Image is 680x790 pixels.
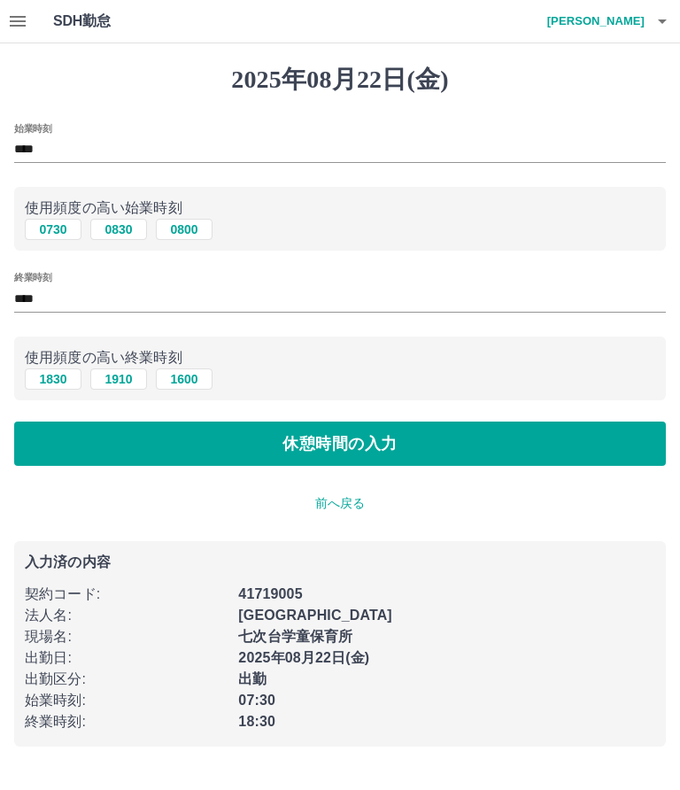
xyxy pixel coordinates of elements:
[14,121,51,135] label: 始業時刻
[25,584,228,605] p: 契約コード :
[25,347,655,368] p: 使用頻度の高い終業時刻
[156,219,212,240] button: 0800
[25,626,228,647] p: 現場名 :
[14,494,666,513] p: 前へ戻る
[25,647,228,669] p: 出勤日 :
[238,629,352,644] b: 七次台学童保育所
[238,693,275,708] b: 07:30
[238,714,275,729] b: 18:30
[25,555,655,569] p: 入力済の内容
[90,368,147,390] button: 1910
[238,586,302,601] b: 41719005
[25,605,228,626] p: 法人名 :
[238,671,267,686] b: 出勤
[25,219,81,240] button: 0730
[238,650,369,665] b: 2025年08月22日(金)
[25,669,228,690] p: 出勤区分 :
[14,65,666,95] h1: 2025年08月22日(金)
[14,422,666,466] button: 休憩時間の入力
[25,197,655,219] p: 使用頻度の高い始業時刻
[25,711,228,732] p: 終業時刻 :
[238,608,392,623] b: [GEOGRAPHIC_DATA]
[156,368,212,390] button: 1600
[14,271,51,284] label: 終業時刻
[25,368,81,390] button: 1830
[90,219,147,240] button: 0830
[25,690,228,711] p: 始業時刻 :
